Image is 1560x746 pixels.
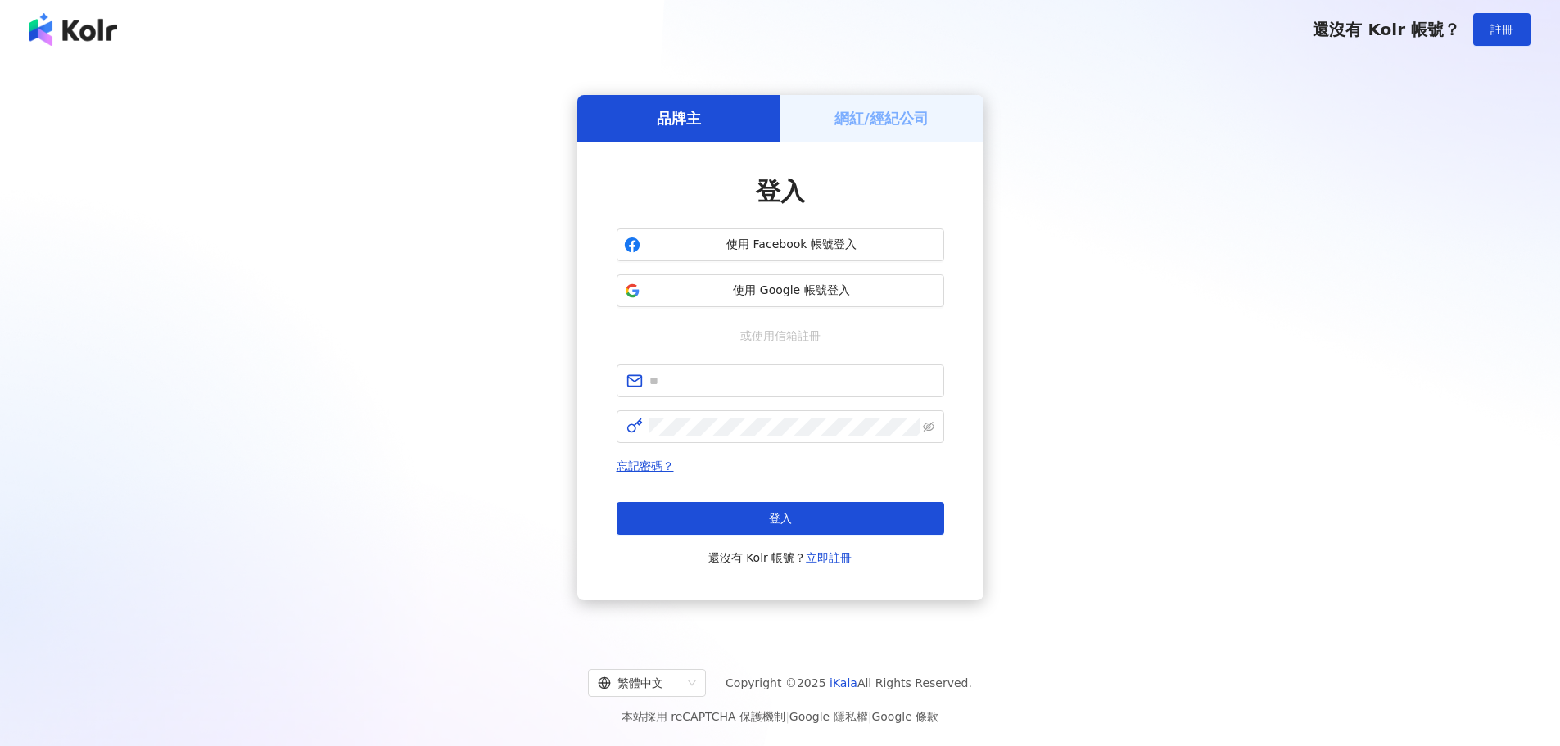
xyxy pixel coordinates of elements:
[756,177,805,206] span: 登入
[617,459,674,472] a: 忘記密碼？
[29,13,117,46] img: logo
[729,327,832,345] span: 或使用信箱註冊
[769,512,792,525] span: 登入
[617,228,944,261] button: 使用 Facebook 帳號登入
[598,670,681,696] div: 繁體中文
[657,108,701,129] h5: 品牌主
[1490,23,1513,36] span: 註冊
[617,274,944,307] button: 使用 Google 帳號登入
[789,710,868,723] a: Google 隱私權
[806,551,852,564] a: 立即註冊
[622,707,938,726] span: 本站採用 reCAPTCHA 保護機制
[647,237,937,253] span: 使用 Facebook 帳號登入
[647,283,937,299] span: 使用 Google 帳號登入
[868,710,872,723] span: |
[1313,20,1460,39] span: 還沒有 Kolr 帳號？
[785,710,789,723] span: |
[830,676,857,689] a: iKala
[617,502,944,535] button: 登入
[1473,13,1531,46] button: 註冊
[834,108,929,129] h5: 網紅/經紀公司
[708,548,852,567] span: 還沒有 Kolr 帳號？
[871,710,938,723] a: Google 條款
[726,673,972,693] span: Copyright © 2025 All Rights Reserved.
[923,421,934,432] span: eye-invisible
